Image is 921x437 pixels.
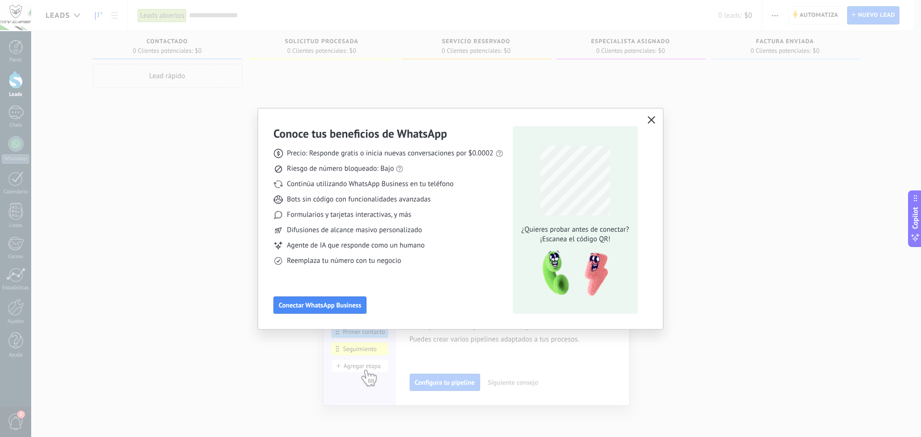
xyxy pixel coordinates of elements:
img: qr-pic-1x.png [534,248,610,299]
span: Precio: Responde gratis o inicia nuevas conversaciones por $0.0002 [287,149,494,158]
span: Reemplaza tu número con tu negocio [287,256,401,266]
span: Agente de IA que responde como un humano [287,241,425,250]
h3: Conoce tus beneficios de WhatsApp [273,126,447,141]
span: ¿Quieres probar antes de conectar? [519,225,632,235]
span: ¡Escanea el código QR! [519,235,632,244]
span: Copilot [910,207,920,229]
span: Difusiones de alcance masivo personalizado [287,225,422,235]
span: Bots sin código con funcionalidades avanzadas [287,195,431,204]
span: Continúa utilizando WhatsApp Business en tu teléfono [287,179,453,189]
button: Conectar WhatsApp Business [273,296,366,314]
span: Conectar WhatsApp Business [279,302,361,308]
span: Formularios y tarjetas interactivas, y más [287,210,411,220]
span: Riesgo de número bloqueado: Bajo [287,164,394,174]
